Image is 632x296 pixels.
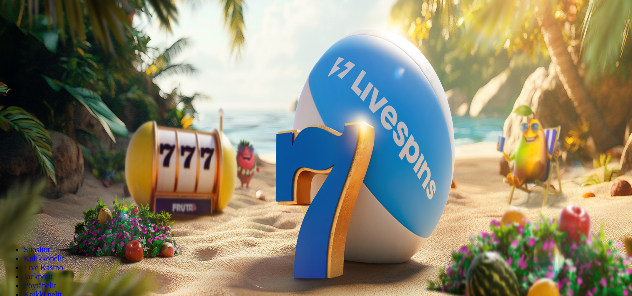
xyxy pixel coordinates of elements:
[24,245,50,254] a: Suositut
[24,272,53,281] a: Jackpotit
[24,281,56,290] a: Pöytäpelit
[24,254,64,263] a: Kolikkopelit
[24,263,63,272] a: Live Kasino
